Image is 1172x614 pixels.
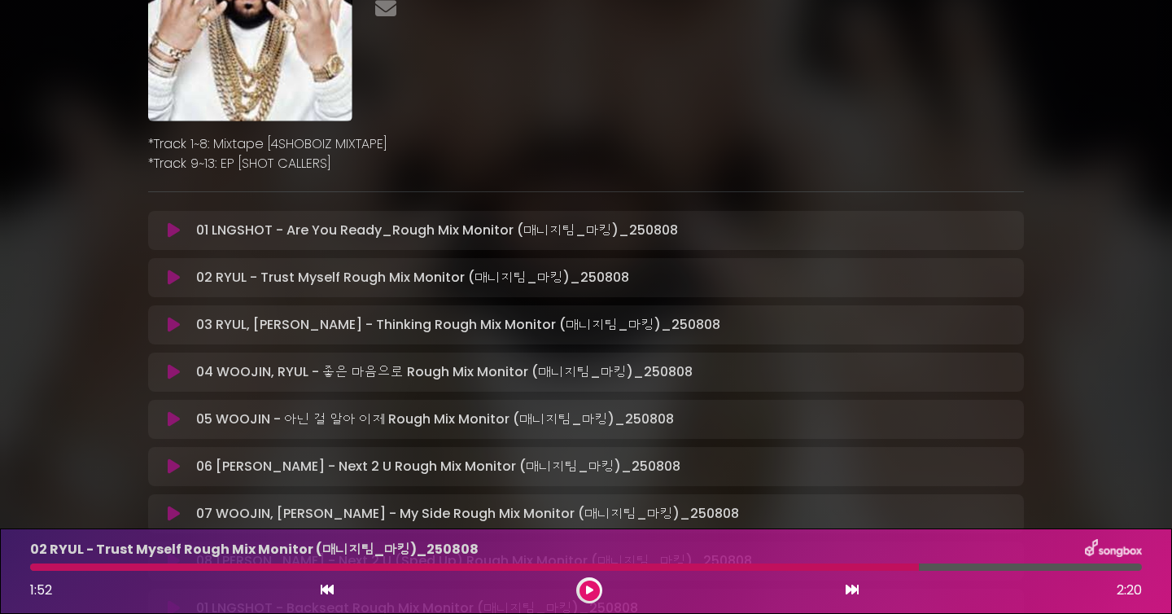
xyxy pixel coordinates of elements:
p: 03 RYUL, [PERSON_NAME] - Thinking Rough Mix Monitor (매니지팀_마킹)_250808 [196,315,720,335]
p: 07 WOOJIN, [PERSON_NAME] - My Side Rough Mix Monitor (매니지팀_마킹)_250808 [196,504,739,524]
p: 01 LNGSHOT - Are You Ready_Rough Mix Monitor (매니지팀_마킹)_250808 [196,221,678,240]
p: 02 RYUL - Trust Myself Rough Mix Monitor (매니지팀_마킹)_250808 [30,540,479,559]
p: 02 RYUL - Trust Myself Rough Mix Monitor (매니지팀_마킹)_250808 [196,268,629,287]
p: 04 WOOJIN, RYUL - 좋은 마음으로 Rough Mix Monitor (매니지팀_마킹)_250808 [196,362,693,382]
p: 05 WOOJIN - 아닌 걸 알아 이제 Rough Mix Monitor (매니지팀_마킹)_250808 [196,410,674,429]
p: *Track 9~13: EP [SHOT CALLERS] [148,154,1024,173]
img: songbox-logo-white.png [1085,539,1142,560]
p: 06 [PERSON_NAME] - Next 2 U Rough Mix Monitor (매니지팀_마킹)_250808 [196,457,680,476]
span: 2:20 [1117,581,1142,600]
p: *Track 1~8: Mixtape [4SHOBOIZ MIXTAPE] [148,134,1024,154]
span: 1:52 [30,581,52,599]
